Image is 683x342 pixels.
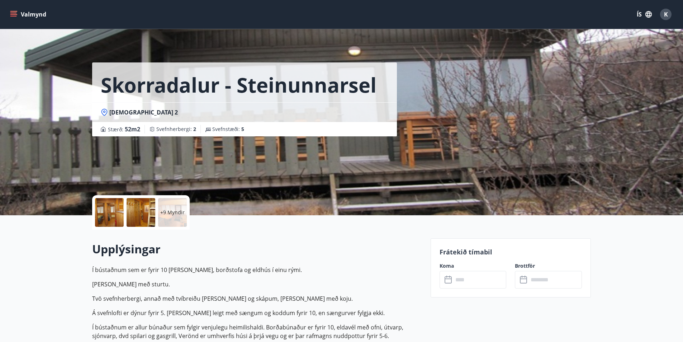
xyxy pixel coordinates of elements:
p: Tvö svefnherbergi, annað með tvíbreiðu [PERSON_NAME] og skápum, [PERSON_NAME] með koju. [92,294,422,303]
p: +9 Myndir [160,209,185,216]
button: menu [9,8,49,21]
p: Í bústaðnum sem er fyrir 10 [PERSON_NAME], borðstofa og eldhús í einu rými. [92,266,422,274]
span: Stærð : [108,125,140,133]
span: 5 [241,126,244,132]
span: [DEMOGRAPHIC_DATA] 2 [109,108,178,116]
h1: Skorradalur - Steinunnarsel [101,71,376,98]
span: K [664,10,668,18]
p: Í bústaðnum er allur búnaður sem fylgir venjulegu heimilishaldi. Borðabúnaður er fyrir 10, eldavé... [92,323,422,340]
p: [PERSON_NAME] með sturtu. [92,280,422,289]
p: Á svefnlofti er dýnur fyrir 5. [PERSON_NAME] leigt með sængum og koddum fyrir 10, en sængurver fy... [92,309,422,317]
span: Svefnherbergi : [156,126,196,133]
h2: Upplýsingar [92,241,422,257]
label: Koma [440,262,507,270]
span: Svefnstæði : [212,126,244,133]
span: 2 [193,126,196,132]
button: K [657,6,674,23]
button: ÍS [633,8,656,21]
span: 52 m2 [125,125,140,133]
p: Frátekið tímabil [440,247,582,257]
label: Brottför [515,262,582,270]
